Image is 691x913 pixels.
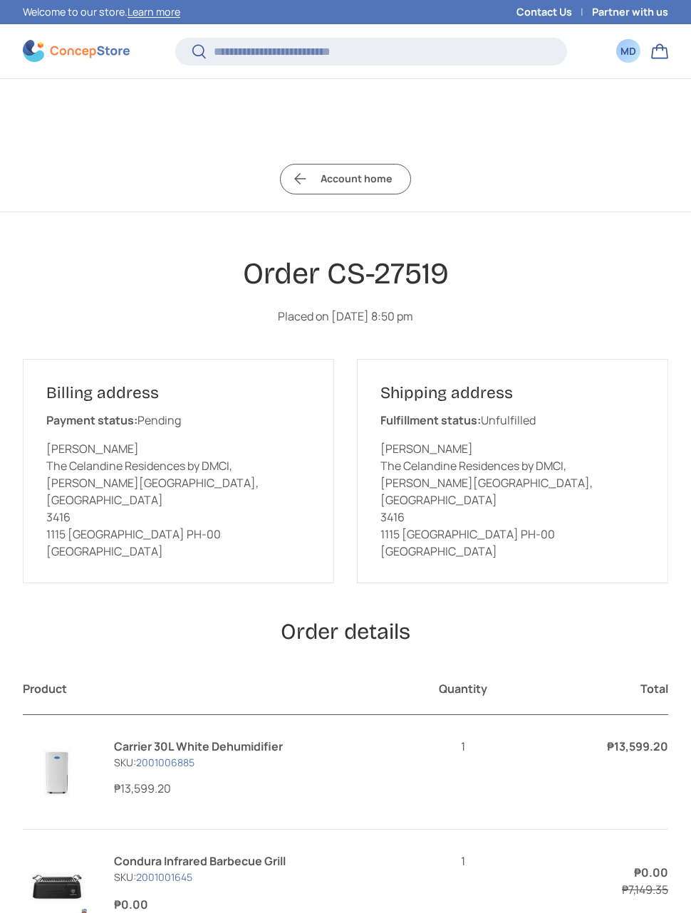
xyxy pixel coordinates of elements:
p: SKU: [114,870,388,885]
dd: ₱0.00 [114,897,148,912]
img: ConcepStore [23,40,130,62]
strong: Payment status: [46,412,137,428]
p: Welcome to our store. [23,4,180,20]
span: ₱13,599.20 [114,781,171,796]
img: carrier-dehumidifier-30-liter-full-view-concepstore [23,738,91,806]
p: Pending [46,412,311,429]
strong: Fulfillment status: [380,412,481,428]
a: MD [613,36,644,67]
p: [PERSON_NAME] The Celandine Residences by DMCI, [PERSON_NAME][GEOGRAPHIC_DATA], [GEOGRAPHIC_DATA]... [380,440,645,560]
h1: Order CS-27519 [23,255,668,293]
div: MD [620,43,636,58]
a: Partner with us [592,4,668,20]
h2: Billing address [46,382,311,404]
a: 2001006885 [136,756,194,769]
p: SKU: [114,755,388,770]
s: ₱7,149.35 [622,882,668,897]
a: Contact Us [516,4,592,20]
h2: Order details [23,617,668,646]
th: Total [539,663,668,715]
strong: ₱13,599.20 [607,739,668,754]
p: [PERSON_NAME] The Celandine Residences by DMCI, [PERSON_NAME][GEOGRAPHIC_DATA], [GEOGRAPHIC_DATA]... [46,440,311,560]
p: Placed on [DATE] 8:50 pm [23,308,668,325]
h2: Shipping address [380,382,645,404]
a: Account home [280,164,411,194]
td: 1 [410,715,539,830]
dd: ₱0.00 [539,864,668,881]
p: Unfulfilled [380,412,645,429]
th: Product [23,663,410,715]
a: Carrier 30L White Dehumidifier [114,739,283,754]
a: Condura Infrared Barbecue Grill [114,853,286,869]
th: Quantity [410,663,539,715]
a: 2001001645 [136,870,192,884]
a: Learn more [128,5,180,19]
